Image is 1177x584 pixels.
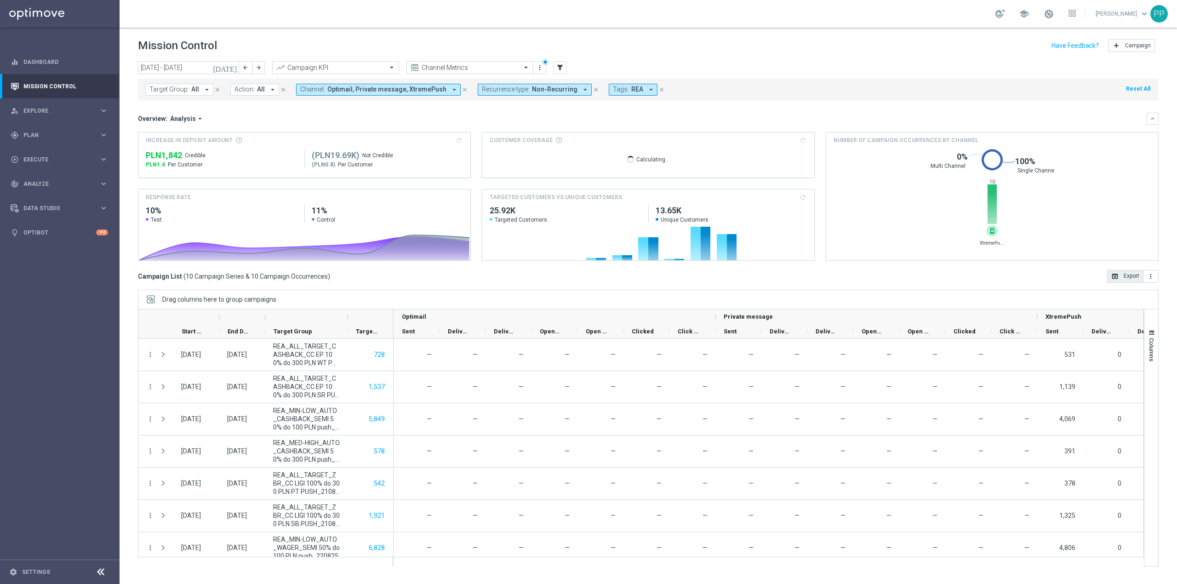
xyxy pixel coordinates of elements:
span: ( [183,272,186,281]
span: Delivery Rate = Delivered / Sent [840,415,846,423]
img: push.svg [987,225,998,236]
span: — [427,447,432,455]
span: Explore [23,108,99,114]
span: keyboard_arrow_down [1139,9,1149,19]
span: — [565,447,570,455]
span: Open Rate = Opened / Delivered [611,415,616,423]
span: — [473,512,478,519]
div: 22 Aug 2025, Friday [227,479,247,487]
div: 20 Aug 2025, Wednesday [181,383,201,391]
button: add Campaign [1108,39,1155,52]
span: — [565,383,570,390]
div: Plan [11,131,99,139]
i: close [280,86,286,93]
span: — [427,480,432,487]
h4: TARGETED CUSTOMERS VS UNIQUE CUSTOMERS [490,193,622,201]
span: Drag columns here to group campaigns [162,296,276,303]
a: Optibot [23,220,96,245]
button: close [279,85,287,95]
span: — [427,351,432,358]
span: Open Rate = Opened / Delivered [611,383,616,390]
i: person_search [11,107,19,115]
span: Delivery Rate [494,328,516,335]
i: more_vert [536,64,543,71]
span: school [1019,9,1029,19]
a: Mission Control [23,74,108,98]
i: more_vert [146,350,154,359]
button: more_vert [146,511,154,520]
button: track_changes Analyze keyboard_arrow_right [10,180,109,188]
span: Click Rate = Clicked / Opened [1024,447,1029,455]
h3: Campaign List [138,272,330,281]
div: Execute [11,155,99,164]
span: Test [151,216,162,223]
span: PLN19,692 [312,150,360,161]
i: preview [410,63,419,72]
multiple-options-button: Export to CSV [1107,272,1159,280]
span: 1,139 [1059,383,1075,390]
i: arrow_drop_down [196,115,204,123]
span: — [657,480,662,487]
button: close [657,85,666,95]
span: Execute [23,157,99,162]
span: REA_ALL_TARGET_CASHBACK_CC EP 100% do 300 PLN SR PUSH_180825 [273,374,340,399]
span: PLN1.4 [146,161,165,168]
span: Open Rate = Opened / Delivered [932,351,937,358]
i: open_in_browser [1111,273,1119,280]
div: Row Groups [162,296,276,303]
i: filter_alt [556,63,564,72]
h1: Mission Control [138,39,217,52]
button: Action: All arrow_drop_down [230,84,279,96]
div: Explore [11,107,99,115]
span: REA_ALL_TARGET_ZBR_CC LIGI 100% do 300 PLN PT PUSH_210825 [273,471,340,496]
span: — [657,351,662,358]
i: equalizer [11,58,19,66]
span: 0 [1118,415,1121,423]
i: lightbulb [11,229,19,237]
span: — [565,415,570,423]
span: Per Customer [338,161,373,168]
span: — [886,415,891,423]
span: — [748,447,754,455]
span: 391 [1064,447,1075,455]
span: Delivered [1091,328,1114,335]
span: Open Rate = Opened / Delivered [611,351,616,358]
span: — [748,480,754,487]
div: 19 Aug 2025, Tuesday [227,350,247,359]
span: 10 [987,179,997,185]
div: Data Studio keyboard_arrow_right [10,205,109,212]
button: more_vert [146,415,154,423]
span: Sent [402,328,415,335]
span: Delivered [770,328,792,335]
button: play_circle_outline Execute keyboard_arrow_right [10,156,109,163]
div: XtremePush [987,225,998,236]
span: — [886,383,891,390]
button: person_search Explore keyboard_arrow_right [10,107,109,115]
span: 0 [1118,447,1121,455]
span: Sent [724,328,737,335]
span: Opened [540,328,562,335]
span: Click Rate = Clicked / Opened [703,351,708,358]
h4: Response Rate [146,193,191,201]
span: 378 [1064,480,1075,487]
span: — [657,447,662,455]
i: more_vert [146,383,154,391]
span: — [565,512,570,519]
span: — [427,383,432,390]
span: — [886,480,891,487]
span: — [794,383,800,390]
button: 728 [373,349,386,361]
span: Plan [23,132,99,138]
span: — [748,415,754,423]
button: Target Group: All arrow_drop_down [145,84,213,96]
span: 100% [1015,156,1035,167]
span: — [794,480,800,487]
span: Click Rate = Clicked / Opened [1024,415,1029,423]
i: arrow_back [242,64,249,71]
button: filter_alt [554,61,566,74]
span: PLN1,842 [146,150,182,161]
i: track_changes [11,180,19,188]
button: more_vert [146,447,154,455]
